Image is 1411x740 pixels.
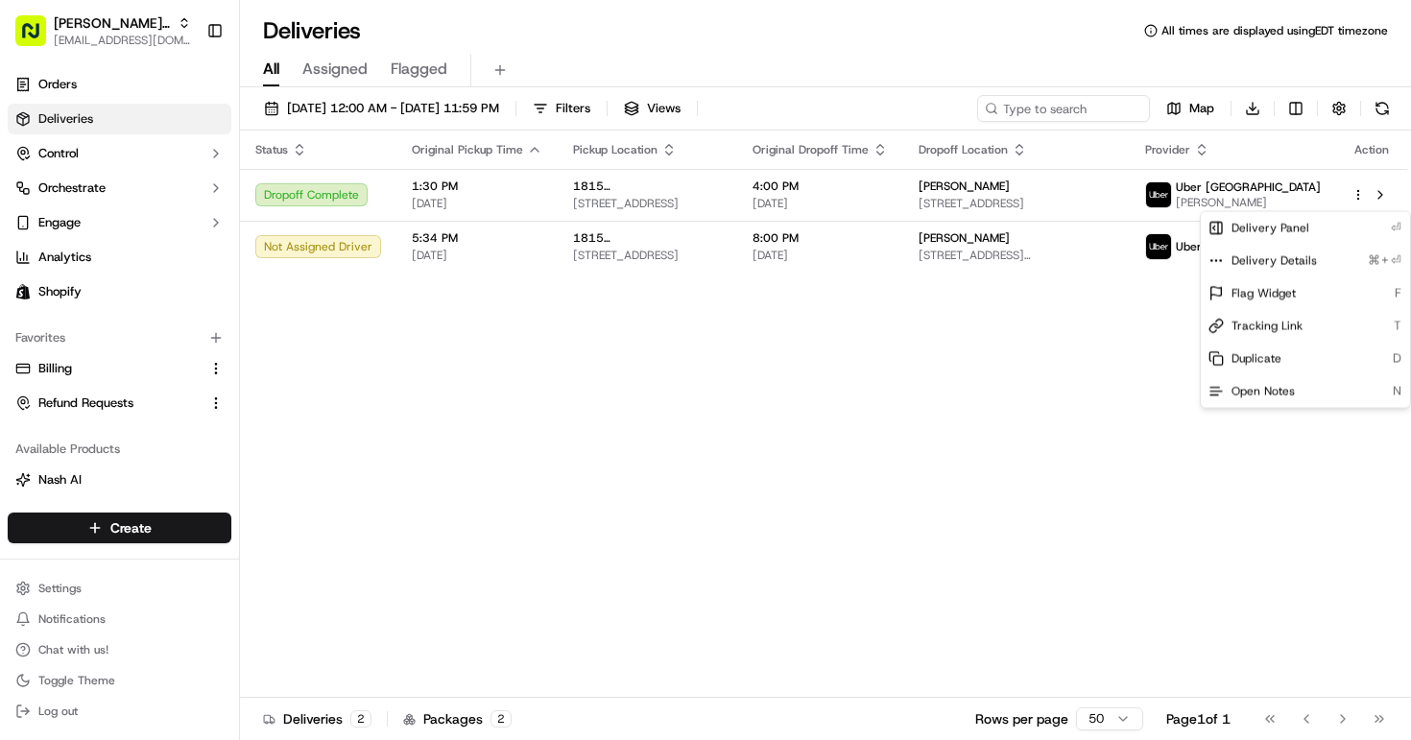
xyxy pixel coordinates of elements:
span: T [1394,318,1402,335]
span: Flag Widget [1232,286,1296,301]
span: Tracking Link [1232,319,1303,334]
span: D [1393,350,1402,368]
span: Delivery Panel [1232,221,1309,236]
span: F [1395,285,1402,302]
span: ⌘+⏎ [1368,252,1402,270]
span: ⏎ [1391,220,1402,237]
span: N [1393,383,1402,400]
span: Delivery Details [1232,253,1317,269]
span: Open Notes [1232,384,1295,399]
span: Duplicate [1232,351,1281,367]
